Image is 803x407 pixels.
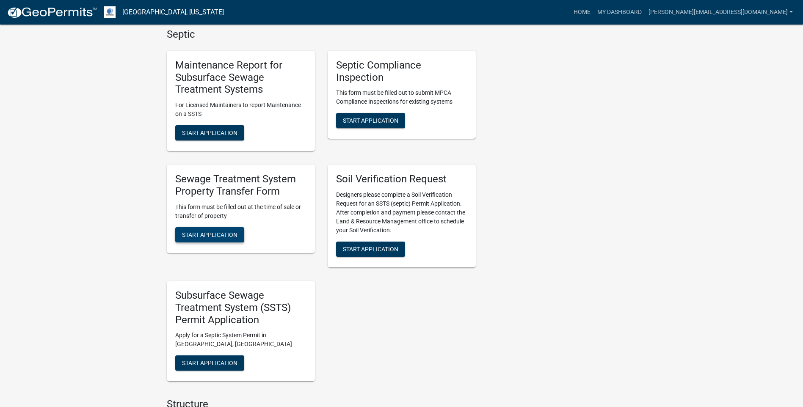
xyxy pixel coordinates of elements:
[175,227,244,242] button: Start Application
[343,246,398,253] span: Start Application
[104,6,116,18] img: Otter Tail County, Minnesota
[645,4,796,20] a: [PERSON_NAME][EMAIL_ADDRESS][DOMAIN_NAME]
[175,173,306,198] h5: Sewage Treatment System Property Transfer Form
[343,117,398,124] span: Start Application
[175,355,244,371] button: Start Application
[336,59,467,84] h5: Septic Compliance Inspection
[336,113,405,128] button: Start Application
[175,101,306,118] p: For Licensed Maintainers to report Maintenance on a SSTS
[175,203,306,220] p: This form must be filled out at the time of sale or transfer of property
[182,129,237,136] span: Start Application
[182,231,237,238] span: Start Application
[182,360,237,366] span: Start Application
[336,173,467,185] h5: Soil Verification Request
[175,125,244,140] button: Start Application
[175,289,306,326] h5: Subsurface Sewage Treatment System (SSTS) Permit Application
[167,28,476,41] h4: Septic
[336,190,467,235] p: Designers please complete a Soil Verification Request for an SSTS (septic) Permit Application. Af...
[175,59,306,96] h5: Maintenance Report for Subsurface Sewage Treatment Systems
[175,331,306,349] p: Apply for a Septic System Permit in [GEOGRAPHIC_DATA], [GEOGRAPHIC_DATA]
[122,5,224,19] a: [GEOGRAPHIC_DATA], [US_STATE]
[594,4,645,20] a: My Dashboard
[570,4,594,20] a: Home
[336,88,467,106] p: This form must be filled out to submit MPCA Compliance Inspections for existing systems
[336,242,405,257] button: Start Application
